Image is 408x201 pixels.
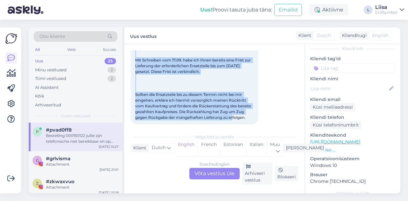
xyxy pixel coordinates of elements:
div: Klient [131,145,146,151]
span: Otsi kliente [40,33,65,40]
label: Uus vestlus [130,31,157,40]
span: Uued vestlused [61,113,91,119]
div: Aktiivne [310,4,348,16]
div: [DATE] 20:18 [99,190,119,195]
span: #grlvisma [46,156,70,162]
div: Uus [35,58,43,64]
div: Bestelling 000150122 jullie zijn telefonische niet bereikbaar en op mails wordt niet gereageerd.D... [46,133,119,144]
div: Socials [102,46,117,54]
b: Uus! [200,7,212,13]
p: Brauser [310,171,395,178]
div: Attachment [46,184,119,190]
span: Muu [270,141,280,147]
div: [DATE] 21:01 [99,167,119,172]
p: Windows 10 [310,162,395,169]
div: Küsi telefoninumbrit [310,121,361,129]
div: Estonian [220,140,246,156]
a: LiisaGrillSymbol [375,5,404,15]
div: [PERSON_NAME] [310,191,395,197]
p: Vaata edasi ... [310,147,395,153]
div: Klienditugi [339,32,367,39]
p: Kliendi telefon [310,114,395,121]
span: Dutch [317,32,331,39]
span: Dutch [152,144,166,151]
div: 2 [107,67,116,73]
div: Minu vestlused [35,67,67,73]
div: Kliendi info [310,46,395,52]
div: Proovi tasuta juba täna: [200,6,272,14]
div: Tiimi vestlused [35,75,66,82]
img: Askly Logo [5,32,17,45]
div: French [198,140,220,156]
div: Kõik [35,93,44,99]
input: Lisa tag [310,63,395,73]
p: Klienditeekond [310,132,395,139]
span: English [372,32,389,39]
div: AI Assistent [35,84,59,91]
p: Operatsioonisüsteem [310,155,395,162]
div: [PERSON_NAME] [283,145,324,151]
div: All [34,46,41,54]
div: Liisa [375,5,397,10]
div: Italian [246,140,266,156]
input: Lisa nimi [310,85,388,92]
div: Arhiveeritud [35,102,61,108]
a: [URL][DOMAIN_NAME] [310,139,360,145]
p: Kliendi email [310,96,395,103]
div: 2 [107,75,116,82]
span: #pvad0ff8 [46,127,72,133]
div: English [175,140,198,156]
div: Dutch to English [200,162,230,167]
p: Kliendi nimi [310,75,395,82]
div: Web [66,46,77,54]
div: Valige keel ja vastake [131,134,298,140]
div: Küsi meiliaadressi [310,103,355,111]
div: 25 [105,58,116,64]
div: Klient [296,32,311,39]
div: GrillSymbol [375,10,397,15]
p: Chrome [TECHNICAL_ID] [310,178,395,185]
span: z [36,181,39,186]
div: Attachment [46,162,119,167]
div: Võta vestlus üle [189,168,240,179]
p: Kliendi tag'id [310,55,395,62]
div: Blokeeri [275,166,298,181]
button: Emailid [274,4,302,16]
span: Sehr geehrte Damen und Herren, ich darf Sie daran erinnern, dass nicht der Hersteller, sondern au... [135,0,252,120]
span: #zkwaxvuo [46,179,75,184]
span: p [36,129,39,134]
span: g [36,158,39,163]
div: L [364,5,373,14]
div: [DATE] 10:27 [99,144,119,149]
div: Arhiveeri vestlus [242,162,272,184]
